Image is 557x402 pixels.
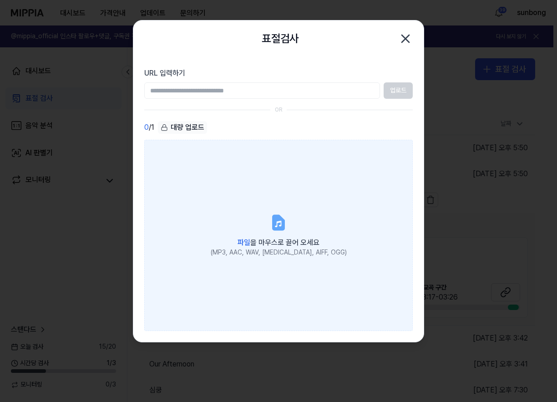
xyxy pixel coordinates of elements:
label: URL 입력하기 [144,68,413,79]
span: 을 마우스로 끌어 오세요 [238,238,319,247]
h2: 표절검사 [262,30,299,47]
span: 파일 [238,238,250,247]
div: / 1 [144,121,154,134]
button: 대량 업로드 [158,121,207,134]
div: OR [275,106,283,114]
span: 0 [144,122,149,133]
div: (MP3, AAC, WAV, [MEDICAL_DATA], AIFF, OGG) [211,248,347,257]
